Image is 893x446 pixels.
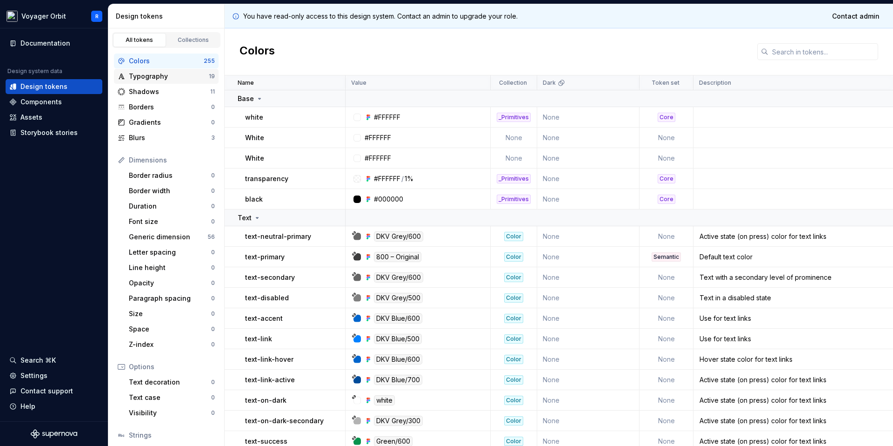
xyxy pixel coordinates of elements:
[245,293,289,303] p: text-disabled
[211,218,215,225] div: 0
[504,334,523,344] div: Color
[20,39,70,48] div: Documentation
[95,13,99,20] div: R
[537,107,640,128] td: None
[245,396,287,405] p: text-on-dark
[129,171,211,180] div: Border radius
[374,174,400,183] div: #FFFFFF
[245,232,311,241] p: text-neutral-primary
[245,174,288,183] p: transparency
[537,267,640,288] td: None
[658,195,675,204] div: Core
[658,113,675,122] div: Core
[211,187,215,195] div: 0
[374,395,395,405] div: white
[7,68,62,75] div: Design system data
[129,133,211,142] div: Blurs
[211,325,215,333] div: 0
[245,133,264,142] p: White
[129,248,211,257] div: Letter spacing
[365,154,391,163] div: #FFFFFF
[537,288,640,308] td: None
[504,396,523,405] div: Color
[20,402,35,411] div: Help
[211,264,215,271] div: 0
[245,252,285,262] p: text-primary
[504,375,523,385] div: Color
[243,12,518,21] p: You have read-only access to this design system. Contact an admin to upgrade your role.
[537,308,640,329] td: None
[497,195,531,204] div: _Primitives
[20,371,47,380] div: Settings
[129,340,211,349] div: Z-index
[640,349,693,370] td: None
[504,314,523,323] div: Color
[114,100,219,115] a: Borders0
[125,230,219,244] a: Generic dimension56
[245,334,272,344] p: text-link
[658,174,675,183] div: Core
[537,390,640,411] td: None
[365,133,391,142] div: #FFFFFF
[129,324,211,334] div: Space
[20,128,78,137] div: Storybook stories
[401,174,404,183] div: /
[129,378,211,387] div: Text decoration
[245,375,295,385] p: text-link-active
[125,168,219,183] a: Border radius0
[374,334,422,344] div: DKV Blue/500
[504,293,523,303] div: Color
[6,368,102,383] a: Settings
[31,429,77,439] a: Supernova Logo
[211,295,215,302] div: 0
[405,174,413,183] div: 1%
[826,8,886,25] a: Contact admin
[832,12,880,21] span: Contact admin
[211,103,215,111] div: 0
[504,355,523,364] div: Color
[504,252,523,262] div: Color
[640,390,693,411] td: None
[238,94,254,103] p: Base
[129,431,215,440] div: Strings
[129,263,211,272] div: Line height
[640,267,693,288] td: None
[497,113,531,122] div: _Primitives
[640,288,693,308] td: None
[238,79,254,87] p: Name
[640,370,693,390] td: None
[374,195,403,204] div: #000000
[125,405,219,420] a: Visibility0
[211,279,215,287] div: 0
[245,273,295,282] p: text-secondary
[6,399,102,414] button: Help
[20,97,62,107] div: Components
[537,370,640,390] td: None
[20,356,56,365] div: Search ⌘K
[504,416,523,426] div: Color
[129,202,211,211] div: Duration
[211,172,215,179] div: 0
[699,79,731,87] p: Description
[211,394,215,401] div: 0
[129,294,211,303] div: Paragraph spacing
[207,233,215,241] div: 56
[114,84,219,99] a: Shadows11
[129,87,210,96] div: Shadows
[504,437,523,446] div: Color
[652,252,681,262] div: Semantic
[351,79,367,87] p: Value
[129,362,215,372] div: Options
[7,11,18,22] img: e5527c48-e7d1-4d25-8110-9641689f5e10.png
[125,322,219,337] a: Space0
[129,408,211,418] div: Visibility
[768,43,878,60] input: Search in tokens...
[211,119,215,126] div: 0
[170,36,217,44] div: Collections
[491,148,537,169] td: None
[537,349,640,370] td: None
[537,411,640,431] td: None
[374,113,400,122] div: #FFFFFF
[211,341,215,348] div: 0
[129,393,211,402] div: Text case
